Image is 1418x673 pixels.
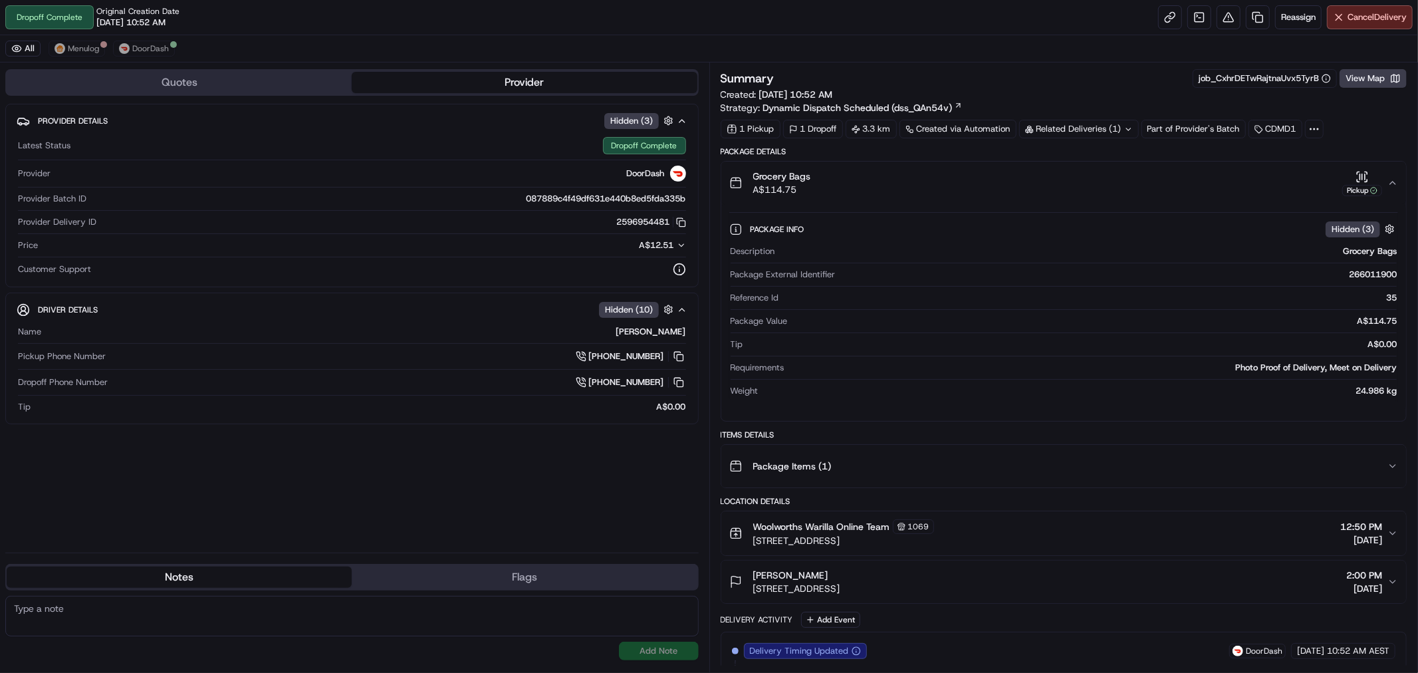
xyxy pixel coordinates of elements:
span: 087889c4f49df631e440b8ed5fda335b [527,193,686,205]
div: 💻 [112,194,123,205]
span: Original Creation Date [96,6,179,17]
div: We're available if you need us! [45,140,168,151]
span: Latest Status [18,140,70,152]
div: 266011900 [841,269,1397,281]
div: A$0.00 [36,401,686,413]
div: Delivery Activity [721,614,793,625]
span: Description [731,245,775,257]
div: Start new chat [45,127,218,140]
span: [STREET_ADDRESS] [753,534,934,547]
span: Pylon [132,225,161,235]
span: Pickup Phone Number [18,350,106,362]
span: 2:00 PM [1346,569,1382,582]
div: 📗 [13,194,24,205]
span: Tip [731,338,743,350]
span: [DATE] 10:52 AM [759,88,833,100]
button: Quotes [7,72,352,93]
div: Created via Automation [899,120,1016,138]
button: 2596954481 [617,216,686,228]
button: Package Items (1) [721,445,1407,487]
div: Grocery Bags [780,245,1397,257]
div: Items Details [721,430,1407,440]
span: [DATE] 10:52 AM [96,17,166,29]
div: 24.986 kg [764,385,1397,397]
span: Provider Batch ID [18,193,86,205]
span: Hidden ( 10 ) [605,304,653,316]
div: CDMD1 [1248,120,1302,138]
span: Hidden ( 3 ) [610,115,653,127]
img: Nash [13,13,40,40]
input: Clear [35,86,219,100]
button: Menulog [49,41,105,57]
span: Woolworths Warilla Online Team [753,520,890,533]
div: A$114.75 [793,315,1397,327]
button: Pickup [1342,170,1382,196]
span: Reassign [1281,11,1316,23]
span: [DATE] [1340,533,1382,547]
span: Customer Support [18,263,91,275]
button: All [5,41,41,57]
div: Package Details [721,146,1407,157]
span: Provider Details [38,116,108,126]
button: [PERSON_NAME][STREET_ADDRESS]2:00 PM[DATE] [721,561,1407,603]
span: Cancel Delivery [1348,11,1407,23]
span: Weight [731,385,759,397]
span: Provider Delivery ID [18,216,96,228]
img: doordash_logo_v2.png [670,166,686,182]
div: Related Deliveries (1) [1019,120,1139,138]
img: 1736555255976-a54dd68f-1ca7-489b-9aae-adbdc363a1c4 [13,127,37,151]
span: Created: [721,88,833,101]
span: A$12.51 [640,239,674,251]
button: Provider [352,72,697,93]
div: Location Details [721,496,1407,507]
span: [STREET_ADDRESS] [753,582,840,595]
span: Package Items ( 1 ) [753,460,832,473]
span: [PHONE_NUMBER] [589,350,664,362]
span: [PERSON_NAME] [753,569,828,582]
div: A$0.00 [749,338,1397,350]
span: Hidden ( 3 ) [1332,223,1374,235]
a: [PHONE_NUMBER] [576,349,686,364]
span: [DATE] [1346,582,1382,595]
span: Provider [18,168,51,180]
div: 35 [784,292,1397,304]
span: Tip [18,401,31,413]
span: Grocery Bags [753,170,811,183]
button: job_CxhrDETwRajtnaUvx5TyrB [1199,72,1331,84]
img: justeat_logo.png [55,43,65,54]
a: 💻API Documentation [107,188,219,211]
button: Grocery BagsA$114.75Pickup [721,162,1407,204]
button: Notes [7,567,352,588]
span: DoorDash [627,168,665,180]
button: Flags [352,567,697,588]
button: Woolworths Warilla Online Team1069[STREET_ADDRESS]12:50 PM[DATE] [721,511,1407,555]
button: Add Event [801,612,860,628]
span: Price [18,239,38,251]
span: Package External Identifier [731,269,836,281]
button: Reassign [1275,5,1322,29]
span: Requirements [731,362,784,374]
a: [PHONE_NUMBER] [576,375,686,390]
span: Package Value [731,315,788,327]
button: Provider DetailsHidden (3) [17,110,687,132]
span: Reference Id [731,292,779,304]
span: Dropoff Phone Number [18,376,108,388]
img: doordash_logo_v2.png [1233,646,1243,656]
div: 1 Dropoff [783,120,843,138]
button: DoorDash [113,41,175,57]
span: Knowledge Base [27,193,102,206]
a: Dynamic Dispatch Scheduled (dss_QAn54v) [763,101,963,114]
div: 3.3 km [846,120,897,138]
span: 1069 [908,521,929,532]
span: [DATE] [1297,645,1324,657]
img: doordash_logo_v2.png [119,43,130,54]
span: [PHONE_NUMBER] [589,376,664,388]
span: Delivery Timing Updated [750,645,849,657]
button: View Map [1340,69,1407,88]
span: Dynamic Dispatch Scheduled (dss_QAn54v) [763,101,953,114]
a: 📗Knowledge Base [8,188,107,211]
p: Welcome 👋 [13,53,242,74]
